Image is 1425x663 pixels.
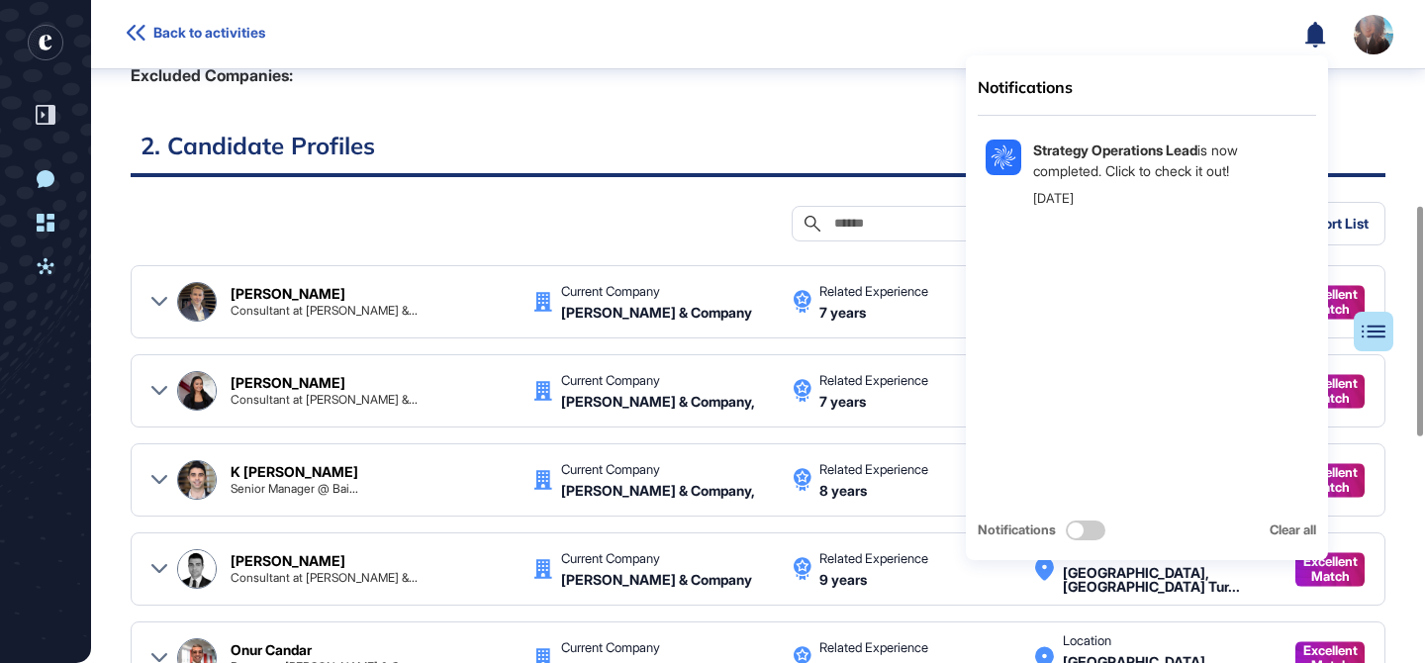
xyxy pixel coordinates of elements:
div: Related Experience [819,374,928,387]
img: Deniz İrem Sezer [178,372,216,410]
img: K Turgut Özal [178,461,216,499]
div: [PERSON_NAME] [231,376,345,390]
img: Çağatay Geçko [178,283,216,321]
div: Related Experience [819,463,928,476]
span: Excellent Match [1303,465,1358,495]
span: Excellent Match [1303,554,1358,584]
div: Clear all [1270,521,1316,540]
div: Current Company [561,641,660,654]
div: Consultant at Bain & Company | Certified Supply Chain Professional (CSCP) | Certified Associate i... [231,394,418,406]
div: Related Experience [819,285,928,298]
div: 7 years [819,395,866,409]
div: is now completed. Click to check it out! [1033,140,1298,181]
div: Onur Candar [231,643,312,657]
div: Bain & Company [561,573,752,587]
div: 9 years [819,573,867,587]
b: Strategy Operations Lead [1033,142,1197,158]
a: Back to activities [127,25,265,44]
span: Notifications [978,521,1056,540]
div: Istanbul, Turkey Turkey [1063,566,1285,594]
div: Bain & Company, [561,395,755,409]
span: Back to activities [153,25,265,41]
div: Related Experience [819,641,928,654]
div: entrapeer-logo [28,25,63,60]
span: Excellent Match [1303,287,1358,317]
div: Current Company [561,552,660,565]
div: Consultant at Bain & Company [231,305,418,317]
span: Excellent Match [1303,376,1358,406]
img: user-avatar [1354,15,1393,54]
div: 7 years [819,306,866,320]
div: Current Company [561,374,660,387]
div: [DATE] [1033,189,1074,209]
div: Bain & Company [561,306,752,320]
div: Notifications [978,75,1316,99]
div: 8 years [819,484,867,498]
div: [PERSON_NAME] [231,287,345,301]
div: [PERSON_NAME] [231,554,345,568]
div: Related Experience [819,552,928,565]
strong: Excluded Companies: [131,65,293,85]
img: Emre Gunay [178,550,216,588]
div: Location [1063,634,1111,647]
div: Bain & Company, [561,484,755,498]
div: Current Company [561,463,660,476]
div: Senior Manager @ Bain & Company [231,483,358,495]
div: Consultant at Bain & Company [231,572,418,584]
div: Current Company [561,285,660,298]
h2: 2. Candidate Profiles [131,129,1385,177]
div: K [PERSON_NAME] [231,465,358,479]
